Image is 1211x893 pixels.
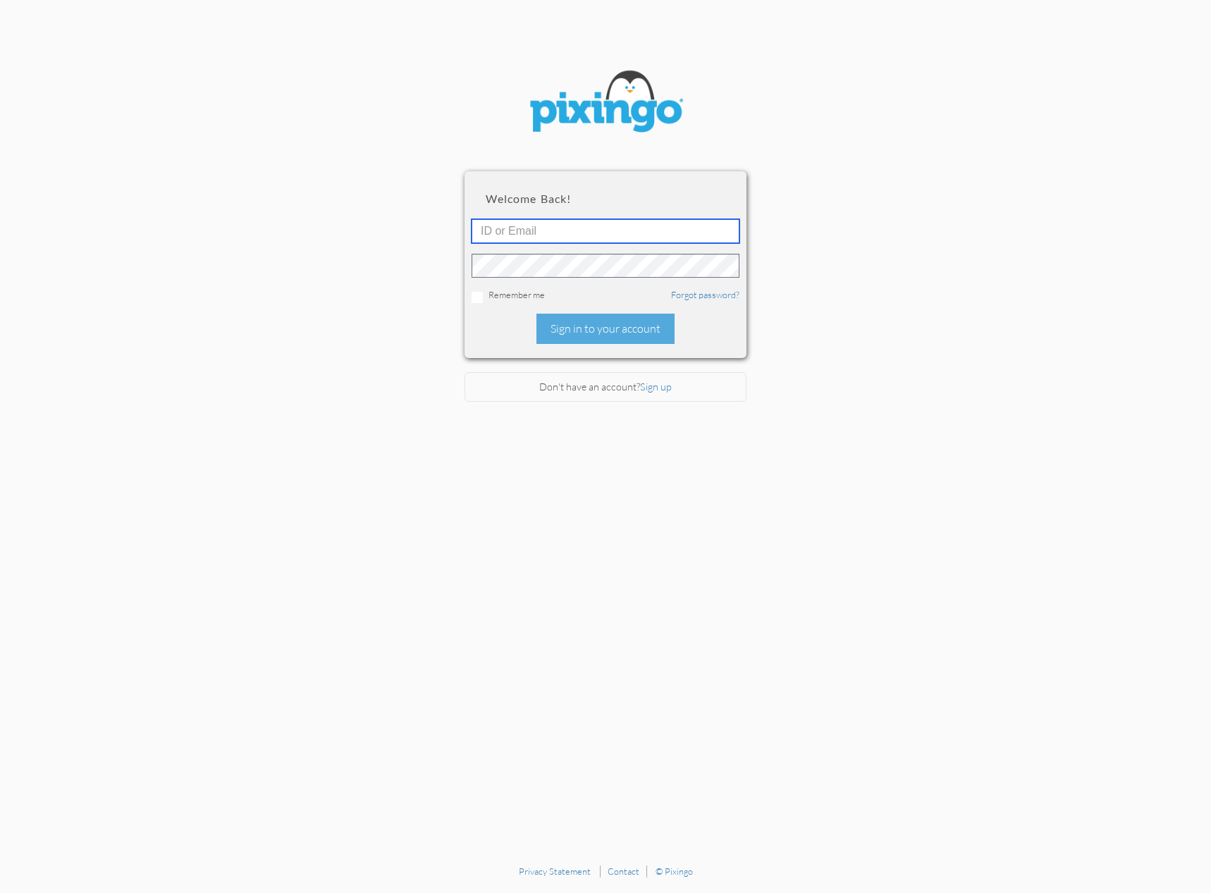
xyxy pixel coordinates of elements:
div: Sign in to your account [536,314,675,344]
h2: Welcome back! [486,192,725,205]
input: ID or Email [472,219,739,243]
div: Remember me [472,288,739,303]
a: Forgot password? [671,289,739,300]
div: Don't have an account? [465,372,746,402]
a: Privacy Statement [519,866,591,877]
a: Contact [608,866,639,877]
a: Sign up [640,381,672,393]
img: pixingo logo [521,63,690,143]
a: © Pixingo [656,866,693,877]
